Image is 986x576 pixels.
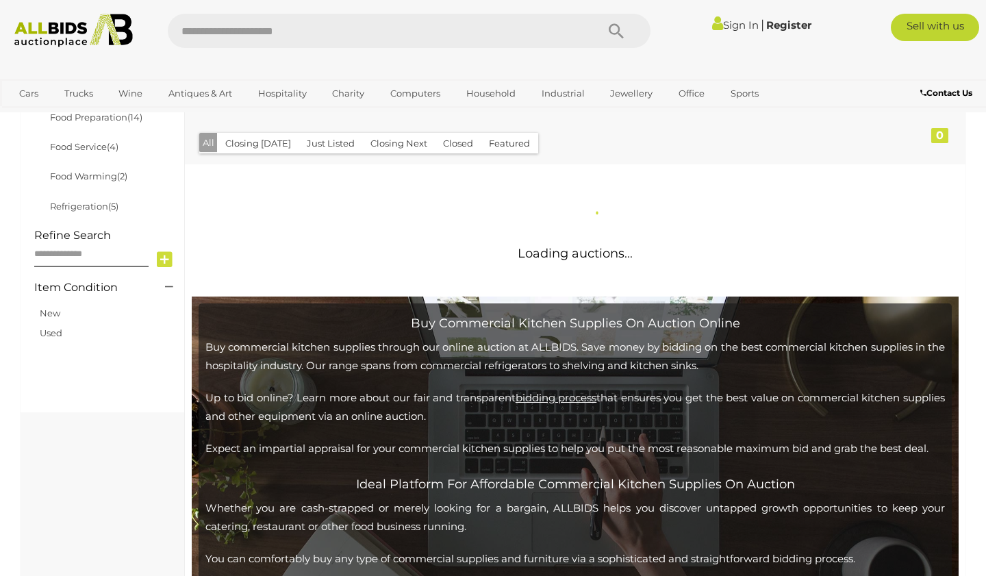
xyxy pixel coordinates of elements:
[50,141,118,152] a: Food Service(4)
[199,133,218,153] button: All
[601,82,661,105] a: Jewellery
[481,133,538,154] button: Featured
[110,82,151,105] a: Wine
[107,141,118,152] span: (4)
[205,317,945,331] h2: Buy Commercial Kitchen Supplies On Auction Online
[205,338,945,375] p: Buy commercial kitchen supplies through our online auction at ALLBIDS. Save money by bidding on t...
[891,14,979,41] a: Sell with us
[55,82,102,105] a: Trucks
[670,82,713,105] a: Office
[50,201,118,212] a: Refrigeration(5)
[127,112,142,123] span: (14)
[582,14,650,48] button: Search
[518,246,633,261] span: Loading auctions...
[381,82,449,105] a: Computers
[10,82,47,105] a: Cars
[34,229,181,242] h4: Refine Search
[10,105,125,127] a: [GEOGRAPHIC_DATA]
[299,133,363,154] button: Just Listed
[722,82,768,105] a: Sports
[533,82,594,105] a: Industrial
[435,133,481,154] button: Closed
[249,82,316,105] a: Hospitality
[217,133,299,154] button: Closing [DATE]
[920,86,976,101] a: Contact Us
[50,171,127,181] a: Food Warming(2)
[205,549,945,568] p: You can comfortably buy any type of commercial supplies and furniture via a sophisticated and str...
[205,499,945,536] p: Whether you are cash-strapped or merely looking for a bargain, ALLBIDS helps you discover untappe...
[205,388,945,425] p: Up to bid online? Learn more about our fair and transparent that ensures you get the best value o...
[761,17,764,32] span: |
[920,88,972,98] b: Contact Us
[205,439,945,458] p: Expect an impartial appraisal for your commercial kitchen supplies to help you put the most reaso...
[712,18,759,32] a: Sign In
[362,133,435,154] button: Closing Next
[205,471,945,492] h2: Ideal Platform For Affordable Commercial Kitchen Supplies On Auction
[50,112,142,123] a: Food Preparation(14)
[160,82,241,105] a: Antiques & Art
[117,171,127,181] span: (2)
[766,18,811,32] a: Register
[40,308,60,318] a: New
[34,281,144,294] h4: Item Condition
[8,14,140,47] img: Allbids.com.au
[323,82,373,105] a: Charity
[108,201,118,212] span: (5)
[40,327,62,338] a: Used
[457,82,524,105] a: Household
[931,128,948,143] div: 0
[516,391,597,404] a: bidding process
